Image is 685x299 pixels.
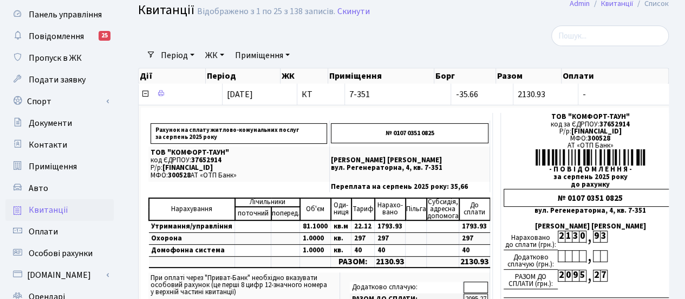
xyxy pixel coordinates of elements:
[600,231,607,243] div: 3
[191,155,221,165] span: 37652914
[331,244,351,256] td: кв.
[5,264,114,286] a: [DOMAIN_NAME]
[593,270,600,282] div: 2
[571,126,622,136] span: [FINANCIAL_ID]
[583,90,681,99] span: -
[300,220,331,233] td: 81.1000
[139,68,206,84] th: Дії
[504,142,677,149] div: АТ «ОТП Банк»
[29,139,67,151] span: Контакти
[149,220,235,233] td: Утримання/управління
[337,7,370,17] a: Скинути
[331,164,488,171] p: вул. Регенераторна, 4, кв. 7-351
[5,177,114,199] a: Авто
[586,270,593,282] div: ,
[375,198,406,220] td: Нарахо- вано
[434,68,496,84] th: Борг
[504,174,677,181] div: за серпень 2025 року
[351,244,375,256] td: 40
[227,88,253,100] span: [DATE]
[5,243,114,264] a: Особові рахунки
[29,74,86,86] span: Подати заявку
[168,170,191,180] span: 300528
[331,183,488,190] p: Переплата на серпень 2025 року: 35,66
[504,223,677,230] div: [PERSON_NAME] [PERSON_NAME]
[504,270,558,289] div: РАЗОМ ДО СПЛАТИ (грн.):
[29,52,82,64] span: Пропуск в ЖК
[149,232,235,244] td: Охорона
[351,220,375,233] td: 22.12
[504,231,558,250] div: Нараховано до сплати (грн.):
[235,198,300,207] td: Лічильники
[151,149,327,156] p: ТОВ "КОМФОРТ-ТАУН"
[504,189,677,207] div: № 0107 0351 0825
[5,91,114,112] a: Спорт
[302,90,340,99] span: КТ
[149,244,235,256] td: Домофонна система
[496,68,561,84] th: Разом
[331,157,488,164] p: [PERSON_NAME] [PERSON_NAME]
[565,270,572,282] div: 0
[156,46,199,65] a: Період
[427,198,459,220] td: Субсидія, адресна допомога
[518,88,545,100] span: 2130.93
[197,7,335,17] div: Відображено з 1 по 25 з 138 записів.
[572,270,579,282] div: 9
[5,47,114,69] a: Пропуск в ЖК
[5,112,114,134] a: Документи
[565,231,572,243] div: 1
[149,198,235,220] td: Нарахування
[206,68,280,84] th: Період
[558,231,565,243] div: 2
[29,117,72,129] span: Документи
[459,244,490,256] td: 40
[350,282,463,293] td: Додатково сплачую:
[5,26,114,47] a: Повідомлення25
[29,161,77,173] span: Приміщення
[586,250,593,263] div: ,
[351,198,375,220] td: Тариф
[5,69,114,91] a: Подати заявку
[588,133,610,143] span: 300528
[280,68,328,84] th: ЖК
[29,204,68,216] span: Квитанції
[586,231,593,243] div: ,
[331,220,351,233] td: кв.м
[593,231,600,243] div: 9
[151,172,327,179] p: МФО: АТ «ОТП Банк»
[375,256,406,268] td: 2130.93
[349,90,446,99] span: 7-351
[504,207,677,214] div: вул. Регенераторна, 4, кв. 7-351
[504,121,677,128] div: код за ЄДРПОУ:
[29,9,102,21] span: Панель управління
[201,46,229,65] a: ЖК
[558,270,565,282] div: 2
[231,46,294,65] a: Приміщення
[151,123,327,144] p: Рахунок на сплату житлово-комунальних послуг за серпень 2025 року
[331,232,351,244] td: кв.
[300,232,331,244] td: 1.0000
[600,270,607,282] div: 7
[29,226,58,238] span: Оплати
[375,244,406,256] td: 40
[572,231,579,243] div: 3
[29,30,84,42] span: Повідомлення
[29,182,48,194] span: Авто
[5,4,114,26] a: Панель управління
[504,166,677,173] div: - П О В І Д О М Л Е Н Н Я -
[99,31,110,41] div: 25
[504,113,677,120] div: ТОВ "КОМФОРТ-ТАУН"
[459,256,490,268] td: 2130.93
[5,199,114,221] a: Квитанції
[459,232,490,244] td: 297
[271,207,300,220] td: поперед.
[459,220,490,233] td: 1793.93
[29,247,93,259] span: Особові рахунки
[599,119,630,129] span: 37652914
[162,163,213,173] span: [FINANCIAL_ID]
[459,198,490,220] td: До cплати
[375,220,406,233] td: 1793.93
[331,256,375,268] td: РАЗОМ:
[455,88,478,100] span: -35.66
[351,232,375,244] td: 297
